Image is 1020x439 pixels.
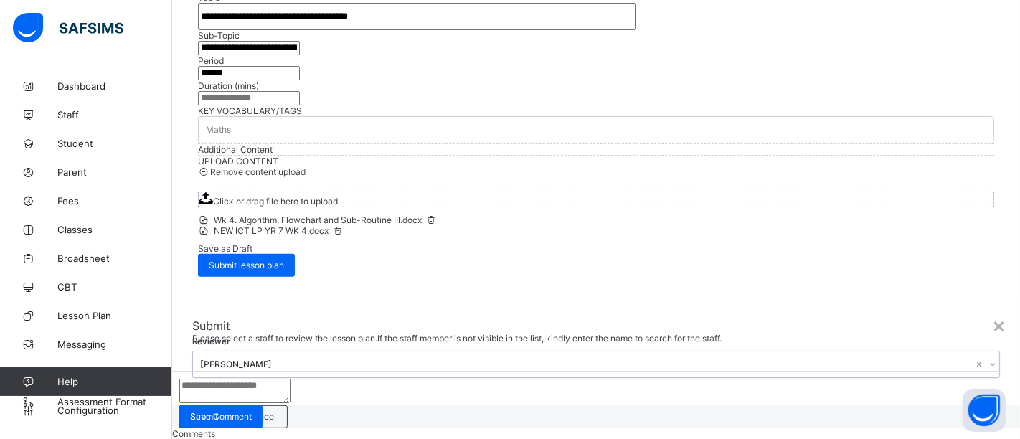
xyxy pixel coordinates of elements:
span: Broadsheet [57,252,172,264]
span: Save as Draft [198,243,252,254]
div: Maths [206,124,231,135]
span: Wk 4. Algorithm, Flowchart and Sub-Routine III.docx [198,214,438,225]
span: Configuration [57,405,171,416]
span: Additional Content [198,144,273,155]
img: safsims [13,13,123,43]
span: Staff [57,109,172,121]
span: Submit [192,318,1000,333]
span: Save Comment [190,411,252,422]
span: Click or drag file here to upload [213,196,338,207]
span: Lesson Plan [57,310,172,321]
span: Dashboard [57,80,172,92]
span: Student [57,138,172,149]
span: Help [57,376,171,387]
span: Remove content upload [210,166,306,177]
span: NEW ICT LP YR 7 WK 4.docx [198,225,344,236]
span: Fees [57,195,172,207]
label: Duration (mins) [198,80,259,91]
button: Open asap [963,389,1006,432]
span: Parent [57,166,172,178]
span: Classes [57,224,172,235]
span: Reviewer [192,336,230,346]
span: Submit lesson plan [209,260,284,270]
span: If the staff member is not visible in the list, kindly enter the name to search for the staff. [377,333,722,344]
span: KEY VOCABULARY/TAGS [198,105,302,116]
label: Period [198,55,224,66]
div: [PERSON_NAME] [200,359,973,369]
span: Click or drag file here to upload [198,192,994,207]
span: CBT [57,281,172,293]
span: Messaging [57,339,172,350]
label: Sub-Topic [198,30,240,41]
div: × [992,313,1006,337]
span: Please select a staff to review the lesson plan. [192,333,377,344]
span: UPLOAD CONTENT [198,156,278,166]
